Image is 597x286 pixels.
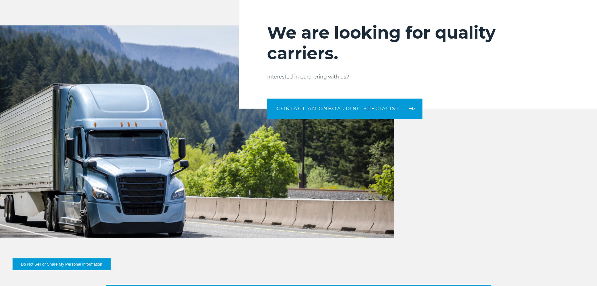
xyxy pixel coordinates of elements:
[267,22,569,64] h2: We are looking for quality carriers.
[13,258,111,270] button: Do Not Sell or Share My Personal Information
[267,99,422,119] a: CONTACT AN ONBOARDING SPECIALIST arrow arrow
[277,106,399,111] span: CONTACT AN ONBOARDING SPECIALIST
[267,73,569,81] p: Interested in partnering with us?
[566,256,597,286] iframe: Chat Widget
